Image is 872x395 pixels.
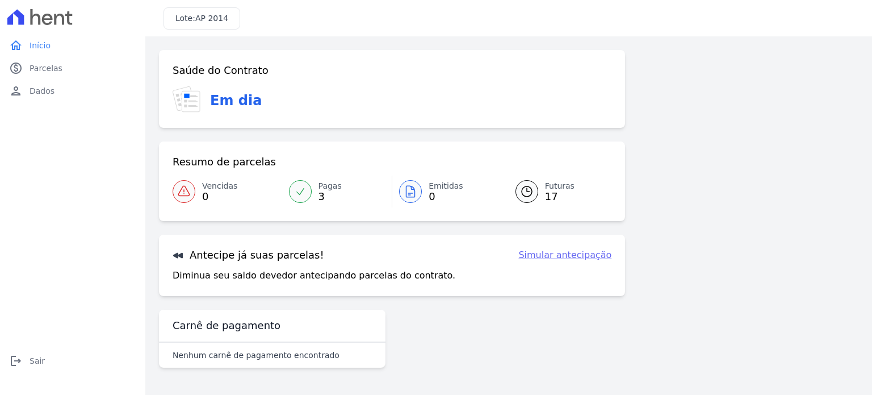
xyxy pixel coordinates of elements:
[429,180,463,192] span: Emitidas
[9,61,23,75] i: paid
[30,85,54,97] span: Dados
[9,39,23,52] i: home
[5,57,141,80] a: paidParcelas
[173,269,455,282] p: Diminua seu saldo devedor antecipando parcelas do contrato.
[502,176,612,207] a: Futuras 17
[9,354,23,368] i: logout
[282,176,392,207] a: Pagas 3
[173,155,276,169] h3: Resumo de parcelas
[202,192,237,201] span: 0
[173,176,282,207] a: Vencidas 0
[545,180,575,192] span: Futuras
[318,180,342,192] span: Pagas
[545,192,575,201] span: 17
[202,180,237,192] span: Vencidas
[175,13,228,24] h3: Lote:
[318,192,342,201] span: 3
[173,319,280,332] h3: Carnê de pagamento
[30,40,51,51] span: Início
[210,90,262,111] h3: Em dia
[195,14,228,23] span: AP 2014
[5,34,141,57] a: homeInício
[392,176,502,207] a: Emitidas 0
[429,192,463,201] span: 0
[173,350,339,361] p: Nenhum carnê de pagamento encontrado
[9,84,23,98] i: person
[30,63,62,74] span: Parcelas
[5,350,141,372] a: logoutSair
[518,248,611,262] a: Simular antecipação
[173,64,269,77] h3: Saúde do Contrato
[30,355,45,367] span: Sair
[5,80,141,102] a: personDados
[173,248,324,262] h3: Antecipe já suas parcelas!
